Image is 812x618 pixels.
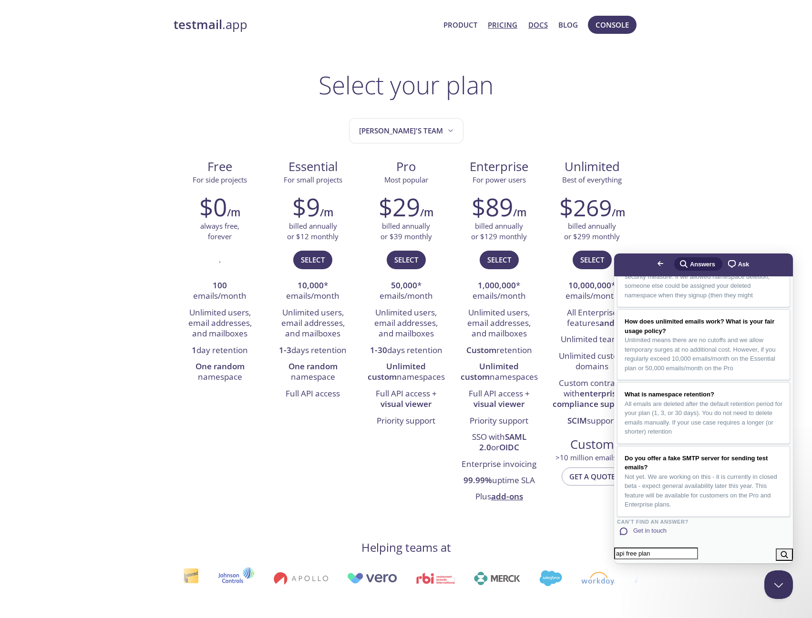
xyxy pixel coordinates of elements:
h4: Helping teams at [361,540,451,555]
h6: /m [420,204,433,221]
h6: /m [612,204,625,221]
strong: SCIM [567,415,587,426]
button: Get a quote [562,467,623,486]
span: Pro [367,159,445,175]
strong: 1-3 [279,344,291,355]
p: billed annually or $39 monthly [380,221,432,242]
strong: testmail [174,16,222,33]
img: vero [339,573,390,584]
span: Get a quote [569,470,615,483]
li: All Enterprise features : [553,305,631,332]
span: Custom [553,436,631,453]
li: Full API access + [460,386,538,413]
a: Pricing [488,19,517,31]
strong: 100 [213,280,227,291]
span: For power users [473,175,526,184]
li: Plus [460,489,538,506]
li: Unlimited custom domains [553,348,631,375]
span: Essential [274,159,352,175]
span: All emails are deleted after the default retention period for your plan (1, 3, or 30 days). You d... [10,147,168,182]
img: merck [466,572,512,585]
button: Select [293,251,332,269]
h2: $ [559,192,612,221]
li: day retention [181,343,259,359]
strong: Custom [466,344,496,355]
li: Unlimited users, email addresses, and mailboxes [460,305,538,343]
li: SSO with or [460,429,538,456]
span: Unlimited [565,158,620,175]
span: Unlimited means there are no cutoffs and we allow temporary surges at no additional cost. However... [10,83,162,118]
img: rbi [409,573,447,584]
button: Select [387,251,426,269]
strong: 1 [192,344,196,355]
img: workday [574,572,607,585]
span: You can disable (but not delete!) namespaces. This is a security measure: if we allowed namespace... [10,10,163,45]
li: * emails/month [274,278,352,305]
li: days retention [367,343,445,359]
section: Get in touch [3,265,176,283]
strong: 1-30 [370,344,387,355]
li: retention [460,343,538,359]
span: Not yet. We are working on this - it is currently in closed beta - expect general availability la... [10,220,163,255]
span: For small projects [284,175,342,184]
li: namespace [274,359,352,386]
span: Free [181,159,259,175]
strong: Unlimited custom [368,361,426,382]
strong: 50,000 [391,280,417,291]
a: Docs [528,19,548,31]
strong: 10,000 [298,280,324,291]
li: Unlimited users, email addresses, and mailboxes [274,305,352,343]
a: Product [443,19,477,31]
li: namespaces [460,359,538,386]
li: Unlimited teams [553,332,631,348]
img: apollo [266,572,320,585]
button: Select [480,251,519,269]
button: Console [588,16,637,34]
li: namespaces [367,359,445,386]
p: always free, forever [200,221,239,242]
span: > 10 million emails/m? [555,453,629,462]
a: Blog [558,19,578,31]
strong: 99.99% [463,475,492,486]
li: Unlimited users, email addresses, and mailboxes [367,305,445,343]
li: uptime SLA [460,473,538,489]
li: days retention [274,343,352,359]
li: emails/month [181,278,259,305]
p: billed annually or $129 monthly [471,221,527,242]
strong: One random [288,361,338,372]
h6: /m [227,204,240,221]
span: Console [596,19,629,31]
a: testmail.app [174,17,436,33]
h2: $0 [199,192,227,221]
h2: $29 [379,192,420,221]
li: Enterprise invoicing [460,456,538,473]
span: Best of everything [562,175,622,184]
strong: 1,000,000 [478,280,516,291]
span: Select [394,253,418,266]
iframe: Help Scout Beacon - Close [764,570,793,599]
button: Select [573,251,612,269]
li: Priority support [367,413,445,429]
strong: Unlimited custom [461,361,519,382]
strong: SAML 2.0 [479,431,526,453]
h6: /m [320,204,333,221]
li: * emails/month [553,278,631,305]
span: Select [487,253,511,266]
img: johnsoncontrols [210,567,247,590]
strong: visual viewer [473,398,524,409]
a: add-ons [491,491,523,502]
img: salesforce [531,570,554,586]
strong: enterprise compliance support [553,388,631,409]
span: [PERSON_NAME]'s team [359,124,455,137]
li: Custom contracts with [553,375,631,413]
span: Select [580,253,604,266]
span: Most popular [384,175,428,184]
span: What is namespace retention? [10,137,100,144]
h6: /m [513,204,526,221]
span: Enterprise [460,159,538,175]
li: Full API access + [367,386,445,413]
strong: 10,000,000 [568,280,611,291]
